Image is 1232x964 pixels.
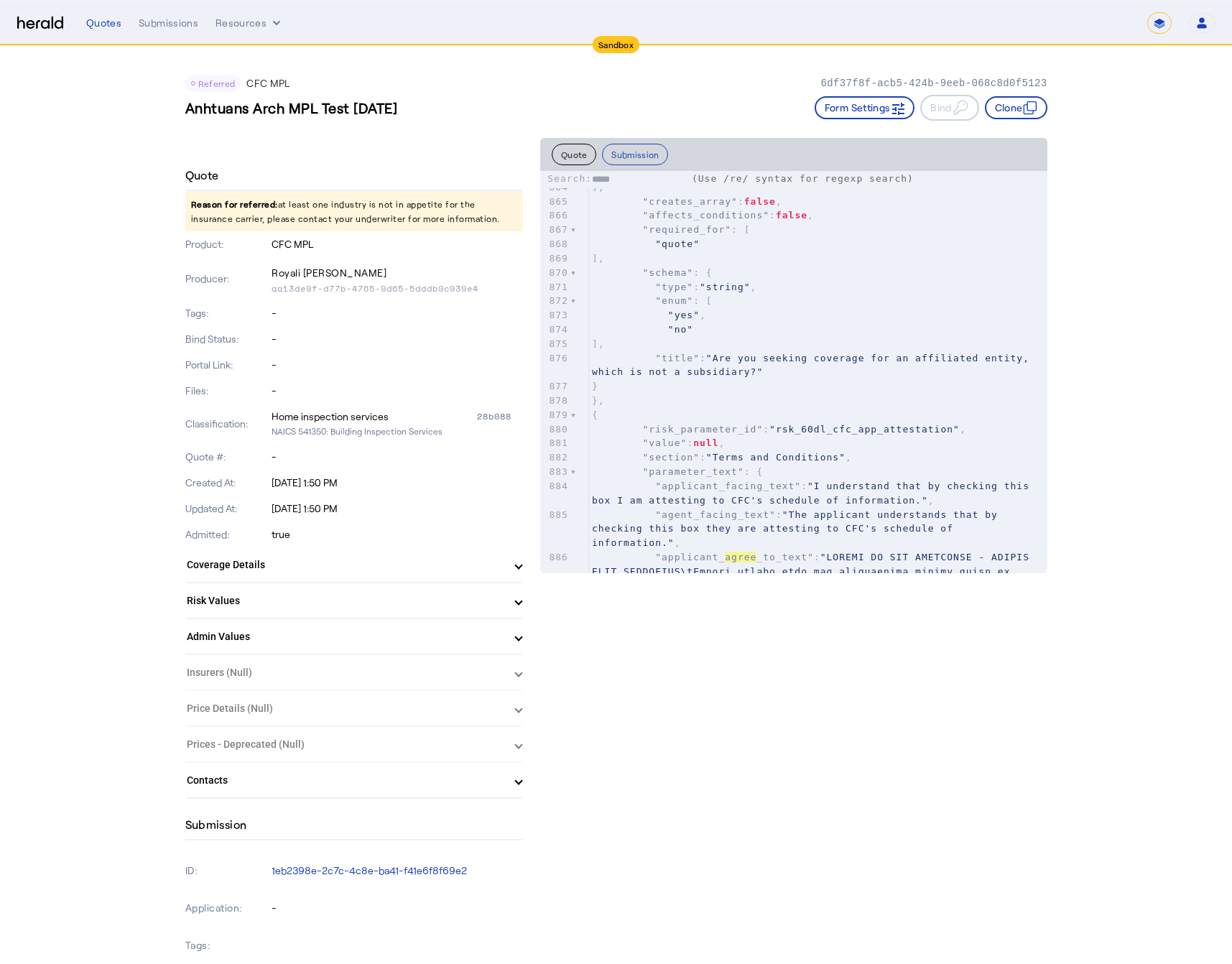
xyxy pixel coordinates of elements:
[643,224,732,235] span: "required_for"
[139,16,198,30] div: Submissions
[655,481,801,491] span: "applicant_facing_text"
[540,337,570,351] div: 875
[602,144,668,165] button: Submission
[700,282,751,292] span: "string"
[185,547,523,582] mat-expansion-panel-header: Coverage Details
[540,308,570,323] div: 873
[693,437,718,448] span: null
[592,182,605,193] span: ],
[643,466,744,477] span: "parameter_text"
[272,263,523,283] p: Royali [PERSON_NAME]
[540,251,570,266] div: 869
[692,173,914,184] span: (Use /re/ syntax for regexp search)
[592,481,1036,506] span: : ,
[185,450,269,464] p: Quote #:
[272,384,523,398] p: -
[592,338,605,349] span: ],
[185,476,269,490] p: Created At:
[540,408,570,422] div: 879
[643,196,738,207] span: "creates_array"
[592,210,814,221] span: : ,
[272,283,523,295] p: aa13de9f-d77b-4765-9d65-5dddb9c939e4
[540,508,570,522] div: 885
[540,394,570,408] div: 878
[198,78,236,88] span: Referred
[540,280,570,295] div: 871
[540,422,570,437] div: 880
[185,98,398,118] h3: Anhtuans Arch MPL Test [DATE]
[86,16,121,30] div: Quotes
[187,593,504,608] mat-panel-title: Risk Values
[592,224,751,235] span: : [
[185,358,269,372] p: Portal Link:
[592,395,605,406] span: },
[187,557,504,573] mat-panel-title: Coverage Details
[17,17,63,30] img: Herald Logo
[185,816,247,833] h4: Submission
[540,237,570,251] div: 868
[592,409,598,420] span: {
[185,384,269,398] p: Files:
[592,381,598,391] span: }
[592,172,685,187] input: Search:
[769,424,960,435] span: "rsk_60dl_cfc_app_attestation"
[272,358,523,372] p: -
[592,267,713,278] span: : {
[920,95,978,121] button: Bind
[272,306,523,320] p: -
[592,253,605,264] span: ],
[985,96,1047,119] button: Clone
[547,173,685,184] label: Search:
[185,935,269,955] p: Tags:
[540,379,570,394] div: 877
[185,272,269,286] p: Producer:
[185,619,523,654] mat-expansion-panel-header: Admin Values
[706,452,846,463] span: "Terms and Conditions"
[756,552,813,562] span: _to_text"
[744,196,776,207] span: false
[592,310,706,320] span: ,
[540,223,570,237] div: 867
[592,552,1049,847] span: "LOREMI DO SIT AMETCONSE - ADIPIS ELIT SEDDOEIUS\tEmpori utlabo etdo mag aliquaenima minimv quisn...
[272,476,523,490] p: [DATE] 1:50 PM
[592,481,1036,506] span: "I understand that by checking this box I am attesting to CFC's schedule of information."
[776,210,807,221] span: false
[820,76,1047,91] p: 6df37f8f-acb5-424b-9eeb-068c8d0f5123
[185,583,523,618] mat-expansion-panel-header: Risk Values
[668,310,700,320] span: "yes"
[540,208,570,223] div: 866
[187,629,504,644] mat-panel-title: Admin Values
[592,452,852,463] span: : ,
[655,353,700,363] span: "title"
[592,353,1036,378] span: "Are you seeking coverage for an affiliated entity, which is not a subsidiary?"
[655,509,776,520] span: "agent_facing_text"
[185,861,269,881] p: ID:
[540,436,570,450] div: 881
[725,552,756,562] span: agree
[540,479,570,493] div: 884
[643,452,700,463] span: "section"
[592,424,966,435] span: : ,
[185,191,523,231] p: at least one industry is not in appetite for the insurance carrier, please contact your underwrit...
[540,465,570,479] div: 883
[187,773,504,788] mat-panel-title: Contacts
[552,144,597,165] button: Quote
[540,294,570,308] div: 872
[185,237,269,251] p: Product:
[185,167,219,184] h4: Quote
[655,238,700,249] span: "quote"
[540,550,570,565] div: 886
[185,306,269,320] p: Tags:
[592,437,725,448] span: : ,
[191,199,278,209] span: Reason for referred:
[643,437,687,448] span: "value"
[540,266,570,280] div: 870
[592,282,757,292] span: : ,
[593,36,639,53] div: Sandbox
[540,323,570,337] div: 874
[272,901,523,915] p: -
[655,552,725,562] span: "applicant_
[655,282,693,292] span: "type"
[643,210,770,221] span: "affects_conditions"
[655,295,693,306] span: "enum"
